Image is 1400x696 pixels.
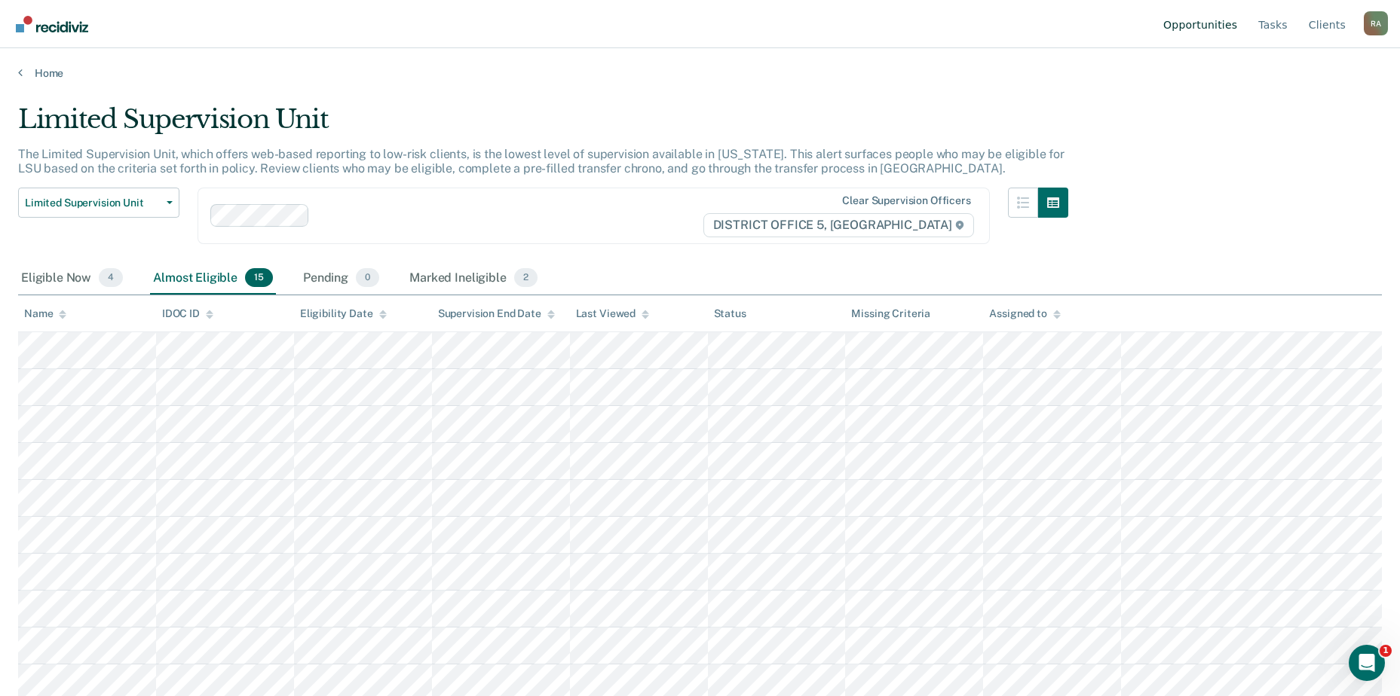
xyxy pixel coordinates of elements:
[245,268,273,288] span: 15
[18,66,1382,80] a: Home
[356,268,379,288] span: 0
[1380,645,1392,657] span: 1
[438,307,555,320] div: Supervision End Date
[714,307,746,320] div: Status
[24,307,66,320] div: Name
[1364,11,1388,35] div: R A
[851,307,930,320] div: Missing Criteria
[18,104,1068,147] div: Limited Supervision Unit
[703,213,974,237] span: DISTRICT OFFICE 5, [GEOGRAPHIC_DATA]
[300,307,387,320] div: Eligibility Date
[99,268,123,288] span: 4
[25,197,161,209] span: Limited Supervision Unit
[16,16,88,32] img: Recidiviz
[1364,11,1388,35] button: Profile dropdown button
[162,307,213,320] div: IDOC ID
[18,188,179,218] button: Limited Supervision Unit
[300,262,382,295] div: Pending0
[18,262,126,295] div: Eligible Now4
[989,307,1060,320] div: Assigned to
[1349,645,1385,681] iframe: Intercom live chat
[406,262,541,295] div: Marked Ineligible2
[18,147,1065,176] p: The Limited Supervision Unit, which offers web-based reporting to low-risk clients, is the lowest...
[842,194,970,207] div: Clear supervision officers
[576,307,649,320] div: Last Viewed
[514,268,538,288] span: 2
[150,262,276,295] div: Almost Eligible15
